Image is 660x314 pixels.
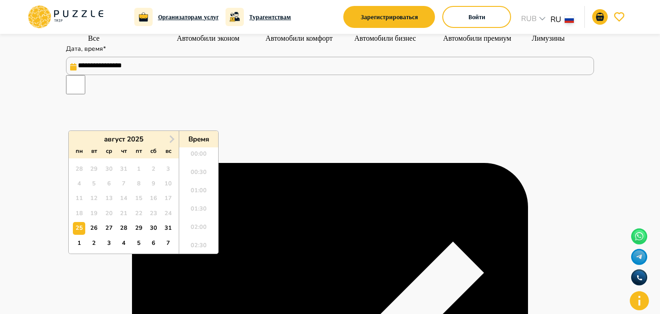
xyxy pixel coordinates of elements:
[103,163,115,175] div: Not available среда, 30 июля 2025 г.
[147,163,159,175] div: Not available суббота, 2 августа 2025 г.
[611,9,627,25] button: favorite
[179,221,218,239] li: 02:00
[73,207,85,220] div: Not available понедельник, 18 августа 2025 г.
[103,178,115,190] div: Not available среда, 6 августа 2025 г.
[565,16,574,23] img: lang
[88,222,100,234] div: Choose вторник, 26 августа 2025 г.
[550,14,561,26] p: ru
[117,237,130,249] div: Choose четверг, 4 сентября 2025 г.
[343,6,435,28] button: Зарегистрироваться
[73,163,85,175] div: Not available понедельник, 28 июля 2025 г.
[117,207,130,220] div: Not available четверг, 21 августа 2025 г.
[132,207,145,220] div: Not available пятница, 22 августа 2025 г.
[132,145,145,157] div: пт
[532,34,568,43] p: Лимузины
[265,34,333,43] p: Автомобили комфорт
[73,178,85,190] div: Not available понедельник, 4 августа 2025 г.
[147,222,159,234] div: Choose суббота, 30 августа 2025 г.
[354,34,416,43] p: Автомобили бизнес
[443,34,511,43] p: Автомобили премиум
[181,135,216,144] div: Время
[103,192,115,205] div: Not available среда, 13 августа 2025 г.
[147,145,159,157] div: сб
[73,192,85,205] div: Not available понедельник, 11 августа 2025 г.
[162,222,175,234] div: Choose воскресенье, 31 августа 2025 г.
[117,145,130,157] div: чт
[132,163,145,175] div: Not available пятница, 1 августа 2025 г.
[249,12,291,22] a: Турагентствам
[88,163,100,175] div: Not available вторник, 29 июля 2025 г.
[147,178,159,190] div: Not available суббота, 9 августа 2025 г.
[117,163,130,175] div: Not available четверг, 31 июля 2025 г.
[177,34,240,43] p: Автомобили эконом
[88,192,100,205] div: Not available вторник, 12 августа 2025 г.
[132,178,145,190] div: Not available пятница, 8 августа 2025 г.
[147,207,159,220] div: Not available суббота, 23 августа 2025 г.
[117,178,130,190] div: Not available четверг, 7 августа 2025 г.
[132,222,145,234] div: Choose пятница, 29 августа 2025 г.
[88,34,125,43] p: Все
[88,207,100,220] div: Not available вторник, 19 августа 2025 г.
[162,178,175,190] div: Not available воскресенье, 10 августа 2025 г.
[66,44,106,53] label: Дата, время*
[117,222,130,234] div: Choose четверг, 28 августа 2025 г.
[103,222,115,234] div: Choose среда, 27 августа 2025 г.
[147,237,159,249] div: Choose суббота, 6 сентября 2025 г.
[73,222,85,234] div: Choose понедельник, 25 августа 2025 г.
[179,184,218,202] li: 01:00
[162,237,175,249] div: Choose воскресенье, 7 сентября 2025 г.
[88,145,100,157] div: вт
[103,207,115,220] div: Not available среда, 20 августа 2025 г.
[132,237,145,249] div: Choose пятница, 5 сентября 2025 г.
[592,9,608,25] button: notifications
[162,163,175,175] div: Not available воскресенье, 3 августа 2025 г.
[158,12,219,22] a: Организаторам услуг
[88,178,100,190] div: Not available вторник, 5 августа 2025 г.
[179,166,218,184] li: 00:30
[103,145,115,157] div: ср
[69,135,179,144] div: август 2025
[518,13,550,27] div: RUB
[162,145,175,157] div: вс
[162,192,175,205] div: Not available воскресенье, 17 августа 2025 г.
[179,147,218,166] li: 00:00
[71,162,176,251] div: month 2025-08
[179,239,218,257] li: 02:30
[73,237,85,249] div: Choose понедельник, 1 сентября 2025 г.
[179,202,218,221] li: 01:30
[117,192,130,205] div: Not available четверг, 14 августа 2025 г.
[88,237,100,249] div: Choose вторник, 2 сентября 2025 г.
[162,207,175,220] div: Not available воскресенье, 24 августа 2025 г.
[147,192,159,205] div: Not available суббота, 16 августа 2025 г.
[73,145,85,157] div: пн
[165,132,179,146] button: Next Month
[132,192,145,205] div: Not available пятница, 15 августа 2025 г.
[103,237,115,249] div: Choose среда, 3 сентября 2025 г.
[442,6,511,28] button: Войти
